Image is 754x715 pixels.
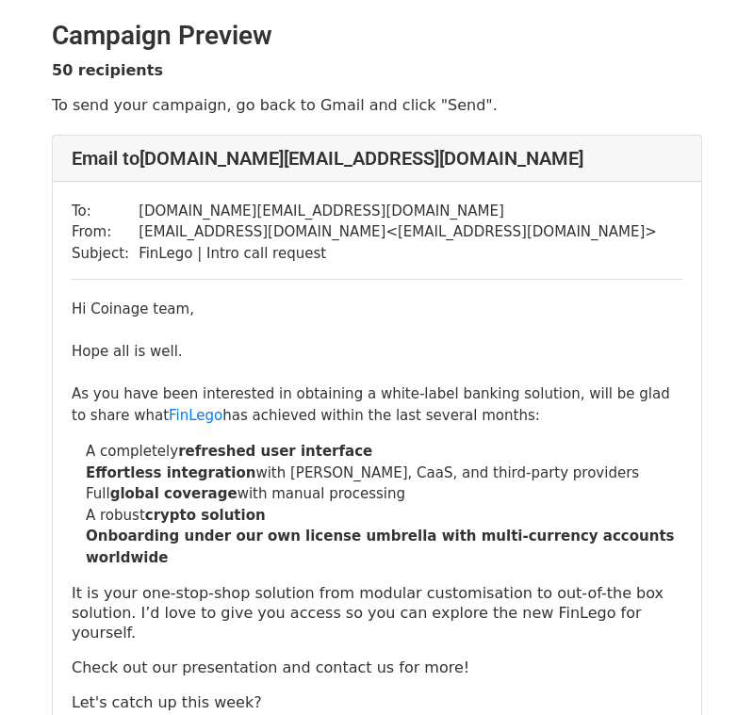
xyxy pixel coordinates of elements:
[86,441,682,463] li: A completely
[72,692,682,712] p: Let's catch up this week?
[72,243,139,265] td: Subject:
[86,464,255,481] b: Effortless integration
[86,463,682,484] li: with [PERSON_NAME], CaaS, and third-party providers
[86,528,675,566] b: Onboarding under our own license umbrella with multi-currency accounts worldwide
[72,221,139,243] td: From:
[145,507,266,524] b: crypto solution
[139,243,657,265] td: FinLego | Intro call request
[178,443,372,460] b: refreshed user interface
[72,341,682,363] div: Hope all is well.
[86,505,682,527] li: A robust
[72,658,682,677] p: Check out our presentation and contact us for more!
[72,201,139,222] td: To:
[139,221,657,243] td: [EMAIL_ADDRESS][DOMAIN_NAME] < [EMAIL_ADDRESS][DOMAIN_NAME] >
[52,20,702,52] h2: Campaign Preview
[110,485,238,502] b: global coverage
[72,299,682,320] div: Hi Coinage team,
[52,95,702,115] p: To send your campaign, go back to Gmail and click "Send".
[139,201,657,222] td: [DOMAIN_NAME][EMAIL_ADDRESS][DOMAIN_NAME]
[52,61,163,79] strong: 50 recipients
[72,583,682,642] p: It is your one-stop-shop solution from modular customisation to out-of-the box solution. I’d love...
[72,147,682,170] h4: Email to [DOMAIN_NAME][EMAIL_ADDRESS][DOMAIN_NAME]
[72,383,682,426] div: As you have been interested in obtaining a white-label banking solution, will be glad to share wh...
[169,407,222,424] a: FinLego
[86,483,682,505] li: Full with manual processing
